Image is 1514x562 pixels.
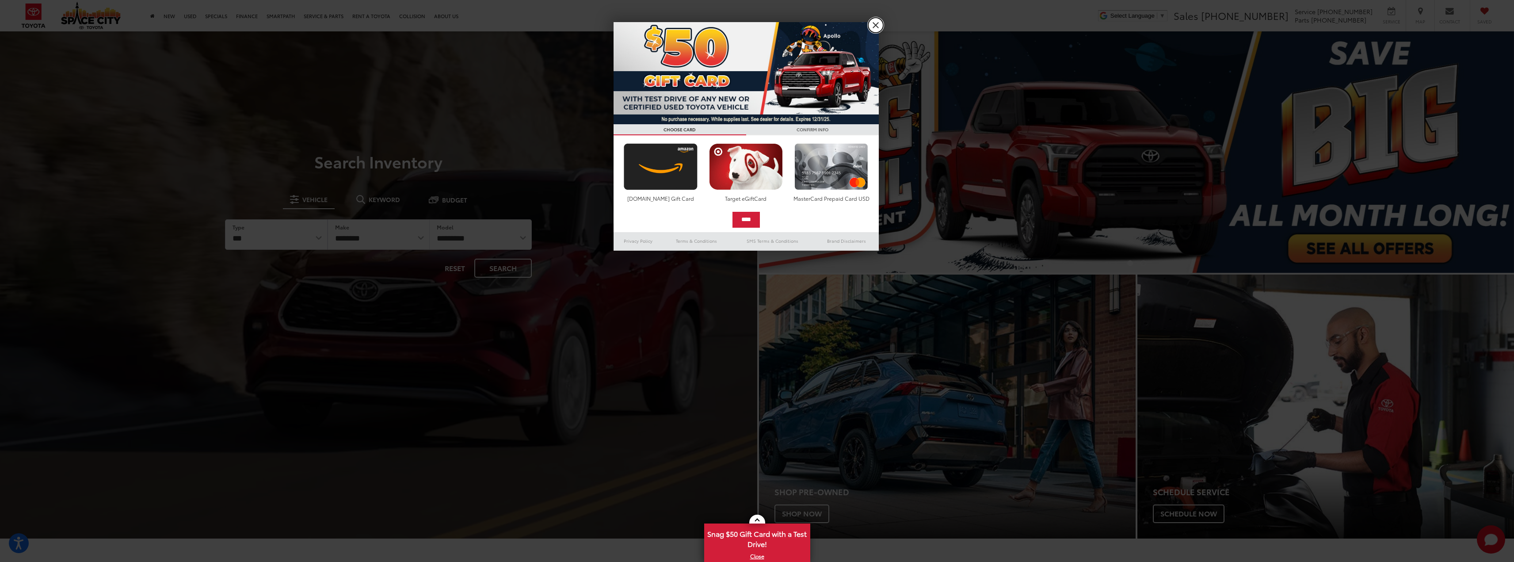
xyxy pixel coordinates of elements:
[614,124,746,135] h3: CHOOSE CARD
[746,124,879,135] h3: CONFIRM INFO
[622,195,700,202] div: [DOMAIN_NAME] Gift Card
[814,236,879,246] a: Brand Disclaimers
[622,143,700,190] img: amazoncard.png
[614,22,879,124] img: 53411_top_152338.jpg
[792,195,870,202] div: MasterCard Prepaid Card USD
[707,195,785,202] div: Target eGiftCard
[614,236,663,246] a: Privacy Policy
[707,143,785,190] img: targetcard.png
[705,524,809,551] span: Snag $50 Gift Card with a Test Drive!
[731,236,814,246] a: SMS Terms & Conditions
[663,236,730,246] a: Terms & Conditions
[792,143,870,190] img: mastercard.png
